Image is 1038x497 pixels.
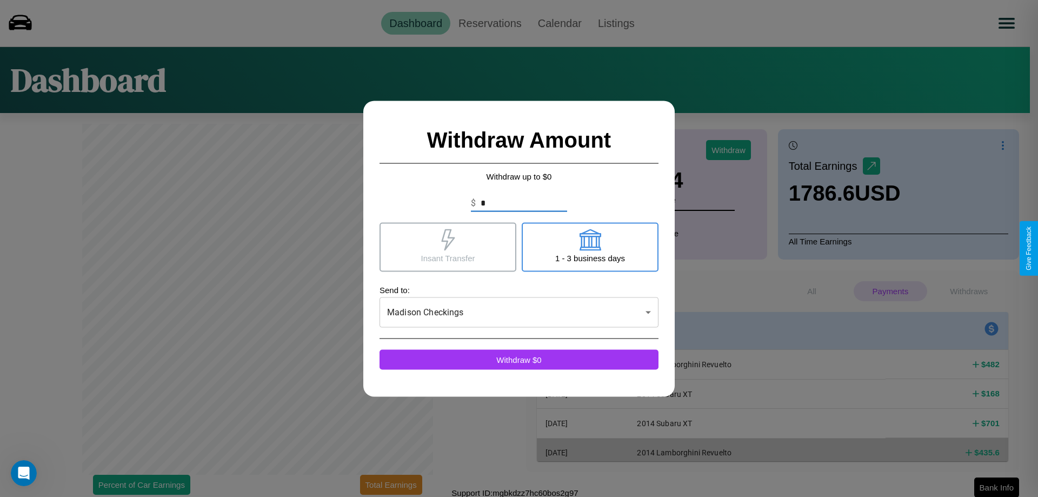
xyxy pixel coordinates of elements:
[1025,227,1033,270] div: Give Feedback
[11,460,37,486] iframe: Intercom live chat
[555,250,625,265] p: 1 - 3 business days
[471,196,476,209] p: $
[380,282,658,297] p: Send to:
[380,297,658,327] div: Madison Checkings
[421,250,475,265] p: Insant Transfer
[380,117,658,163] h2: Withdraw Amount
[380,349,658,369] button: Withdraw $0
[380,169,658,183] p: Withdraw up to $ 0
